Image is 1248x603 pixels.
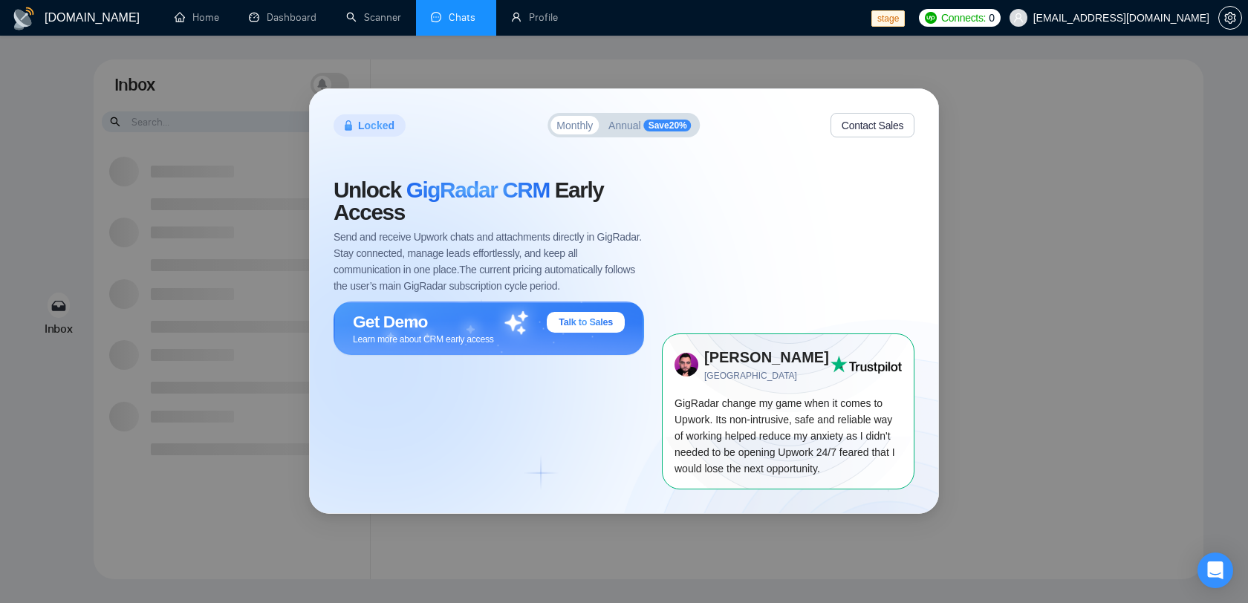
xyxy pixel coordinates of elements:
span: Save 20 % [644,120,692,131]
span: Get Demo [353,312,428,332]
span: Send and receive Upwork chats and attachments directly in GigRadar. Stay connected, manage leads ... [334,229,644,294]
a: setting [1218,12,1242,24]
a: userProfile [511,11,558,24]
button: setting [1218,6,1242,30]
span: Unlock Early Access [334,179,644,224]
span: 0 [989,10,995,26]
span: setting [1219,12,1241,24]
span: [GEOGRAPHIC_DATA] [704,370,831,384]
button: AnnualSave20% [602,116,698,134]
a: messageChats [431,11,481,24]
span: GigRadar change my game when it comes to Upwork. Its non-intrusive, safe and reliable way of work... [675,398,895,475]
img: upwork-logo.png [925,12,937,24]
img: logo [12,7,36,30]
a: dashboardDashboard [249,11,316,24]
span: GigRadar CRM [406,177,550,202]
a: homeHome [175,11,219,24]
div: Open Intercom Messenger [1197,553,1233,588]
img: Trust Pilot [831,356,902,374]
span: Locked [358,117,394,134]
button: Get DemoTalk to SalesLearn more about CRM early access [334,301,644,361]
span: Monthly [556,120,593,131]
span: stage [871,10,905,27]
span: Connects: [941,10,986,26]
img: 73x73.png [675,353,698,377]
a: searchScanner [346,11,401,24]
button: Monthly [550,116,599,134]
span: user [1013,13,1024,23]
span: Talk to Sales [559,316,613,328]
button: Contact Sales [831,113,914,137]
strong: [PERSON_NAME] [704,349,829,365]
span: Learn more about CRM early access [353,334,494,345]
span: Annual [608,120,641,131]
